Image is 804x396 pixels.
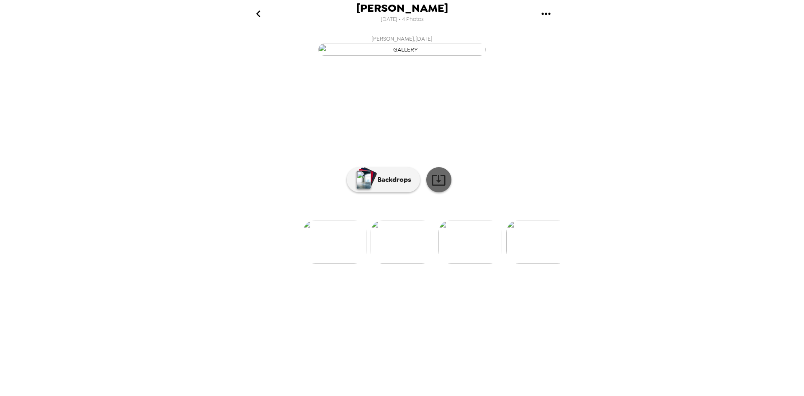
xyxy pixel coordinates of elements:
[381,14,424,25] span: [DATE] • 4 Photos
[373,175,411,185] p: Backdrops
[438,220,502,264] img: gallery
[356,3,448,14] span: [PERSON_NAME]
[347,167,420,192] button: Backdrops
[303,220,366,264] img: gallery
[371,220,434,264] img: gallery
[234,31,569,58] button: [PERSON_NAME],[DATE]
[506,220,570,264] img: gallery
[371,34,433,44] span: [PERSON_NAME] , [DATE]
[318,44,486,56] img: gallery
